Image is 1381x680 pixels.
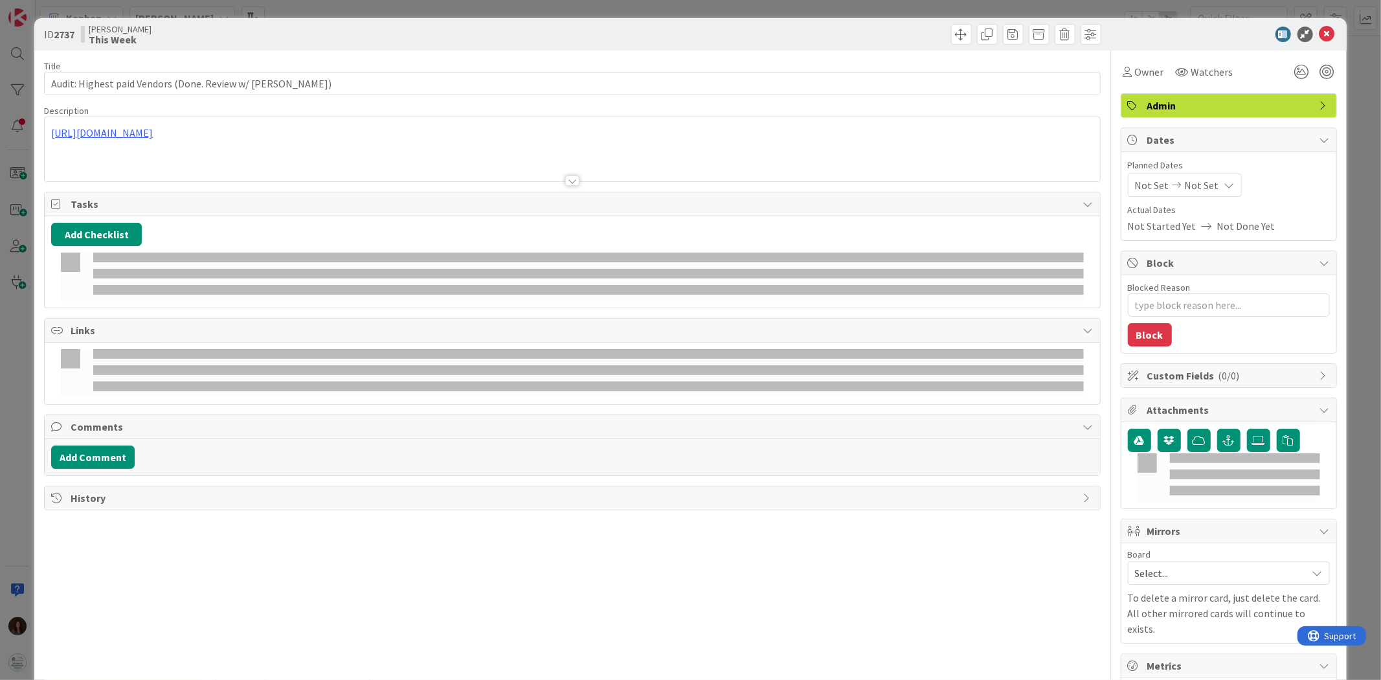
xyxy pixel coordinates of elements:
b: This Week [89,34,152,45]
button: Add Comment [51,446,135,469]
span: Block [1147,255,1313,271]
span: Not Started Yet [1128,218,1196,234]
label: Title [44,60,61,72]
span: Tasks [71,196,1076,212]
span: Attachments [1147,402,1313,418]
span: Metrics [1147,658,1313,674]
span: Watchers [1191,64,1233,80]
input: type card name here... [44,72,1100,95]
span: Planned Dates [1128,159,1330,172]
button: Add Checklist [51,223,142,246]
span: Not Set [1185,177,1219,193]
span: Admin [1147,98,1313,113]
span: Description [44,105,89,117]
span: Dates [1147,132,1313,148]
span: Board [1128,550,1151,559]
span: Owner [1135,64,1164,80]
p: To delete a mirror card, just delete the card. All other mirrored cards will continue to exists. [1128,590,1330,637]
span: Comments [71,419,1076,435]
b: 2737 [54,28,74,41]
span: Support [27,2,59,17]
span: Not Set [1135,177,1169,193]
span: Mirrors [1147,523,1313,539]
span: Custom Fields [1147,368,1313,383]
button: Block [1128,323,1172,346]
span: History [71,490,1076,506]
span: Actual Dates [1128,203,1330,217]
a: [URL][DOMAIN_NAME] [51,126,153,139]
span: ID [44,27,74,42]
span: Not Done Yet [1217,218,1275,234]
span: Links [71,323,1076,338]
span: [PERSON_NAME] [89,24,152,34]
span: Select... [1135,564,1301,582]
span: ( 0/0 ) [1218,369,1240,382]
label: Blocked Reason [1128,282,1191,293]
